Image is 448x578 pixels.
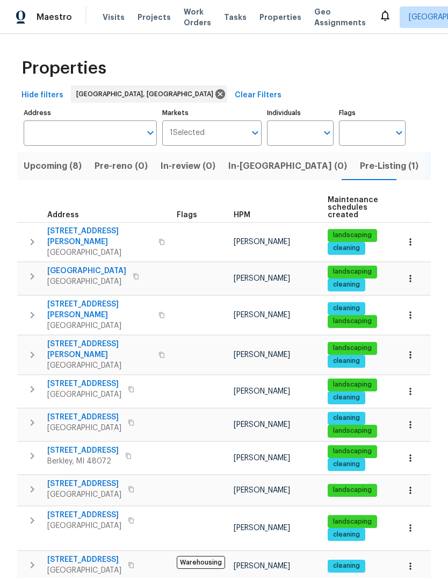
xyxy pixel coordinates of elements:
span: [GEOGRAPHIC_DATA] [47,320,152,331]
span: cleaning [329,280,364,289]
span: [GEOGRAPHIC_DATA] [47,266,126,276]
span: landscaping [329,267,376,276]
span: Properties [21,63,106,74]
button: Open [248,125,263,140]
span: Work Orders [184,6,211,28]
span: [GEOGRAPHIC_DATA] [47,360,152,371]
span: Hide filters [21,89,63,102]
span: In-[GEOGRAPHIC_DATA] (0) [228,159,347,174]
button: Hide filters [17,85,68,105]
span: Projects [138,12,171,23]
span: [STREET_ADDRESS] [47,510,121,520]
span: Berkley, MI 48072 [47,456,119,467]
label: Flags [339,110,406,116]
span: [GEOGRAPHIC_DATA] [47,489,121,500]
span: [STREET_ADDRESS] [47,379,121,389]
span: [PERSON_NAME] [234,351,290,359]
span: landscaping [329,344,376,353]
button: Clear Filters [230,85,286,105]
span: cleaning [329,413,364,423]
span: [GEOGRAPHIC_DATA] [47,423,121,433]
span: [PERSON_NAME] [234,524,290,532]
span: [PERSON_NAME] [234,487,290,494]
span: Geo Assignments [314,6,366,28]
span: Address [47,211,79,219]
span: cleaning [329,393,364,402]
span: [STREET_ADDRESS][PERSON_NAME] [47,339,152,360]
span: cleaning [329,530,364,539]
label: Individuals [267,110,334,116]
span: cleaning [329,356,364,366]
span: [GEOGRAPHIC_DATA] [47,565,121,576]
span: [GEOGRAPHIC_DATA] [47,520,121,531]
span: In-review (0) [161,159,215,174]
button: Open [392,125,407,140]
span: cleaning [329,244,364,253]
div: [GEOGRAPHIC_DATA], [GEOGRAPHIC_DATA] [71,85,227,103]
span: [PERSON_NAME] [234,238,290,246]
span: [PERSON_NAME] [234,275,290,282]
span: landscaping [329,447,376,456]
span: Pre-Listing (1) [360,159,418,174]
span: [STREET_ADDRESS] [47,412,121,423]
span: [PERSON_NAME] [234,311,290,319]
span: cleaning [329,561,364,570]
span: [PERSON_NAME] [234,454,290,462]
button: Open [143,125,158,140]
span: landscaping [329,380,376,389]
label: Markets [162,110,262,116]
span: Visits [103,12,125,23]
span: Flags [177,211,197,219]
span: Tasks [224,13,247,21]
span: landscaping [329,231,376,240]
span: Upcoming (8) [24,159,82,174]
span: landscaping [329,517,376,526]
span: [STREET_ADDRESS] [47,445,119,456]
span: Maintenance schedules created [328,196,378,219]
span: [PERSON_NAME] [234,562,290,570]
span: [GEOGRAPHIC_DATA], [GEOGRAPHIC_DATA] [76,89,218,99]
span: [GEOGRAPHIC_DATA] [47,389,121,400]
span: Maestro [37,12,72,23]
span: cleaning [329,304,364,313]
button: Open [320,125,335,140]
span: landscaping [329,317,376,326]
span: [STREET_ADDRESS][PERSON_NAME] [47,226,152,247]
span: HPM [234,211,250,219]
span: Clear Filters [235,89,281,102]
span: [PERSON_NAME] [234,421,290,429]
span: [GEOGRAPHIC_DATA] [47,276,126,287]
span: [STREET_ADDRESS][PERSON_NAME] [47,299,152,320]
span: [GEOGRAPHIC_DATA] [47,247,152,258]
span: [PERSON_NAME] [234,388,290,395]
span: [STREET_ADDRESS] [47,479,121,489]
span: Warehousing [177,556,225,569]
label: Address [24,110,157,116]
span: Pre-reno (0) [95,159,148,174]
span: [STREET_ADDRESS] [47,554,121,565]
span: Properties [259,12,301,23]
span: landscaping [329,426,376,436]
span: 1 Selected [170,129,205,138]
span: landscaping [329,486,376,495]
span: cleaning [329,460,364,469]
